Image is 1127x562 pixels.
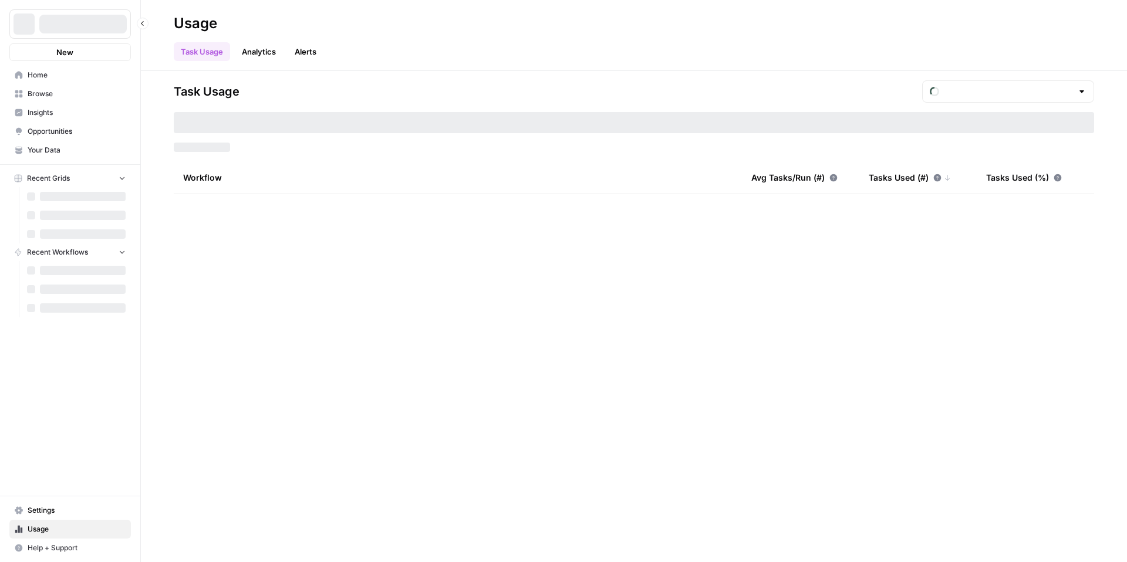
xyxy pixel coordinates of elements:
a: Browse [9,84,131,103]
span: New [56,46,73,58]
a: Opportunities [9,122,131,141]
div: Tasks Used (#) [869,161,951,194]
button: Recent Workflows [9,243,131,261]
span: Task Usage [174,83,239,100]
a: Your Data [9,141,131,160]
span: Browse [28,89,126,99]
a: Usage [9,520,131,539]
button: Recent Grids [9,170,131,187]
span: Home [28,70,126,80]
a: Task Usage [174,42,230,61]
span: Recent Grids [27,173,70,184]
a: Home [9,66,131,84]
div: Avg Tasks/Run (#) [751,161,838,194]
span: Your Data [28,145,126,155]
button: New [9,43,131,61]
span: Recent Workflows [27,247,88,258]
a: Settings [9,501,131,520]
span: Opportunities [28,126,126,137]
button: Help + Support [9,539,131,557]
div: Usage [174,14,217,33]
div: Workflow [183,161,733,194]
span: Insights [28,107,126,118]
span: Usage [28,524,126,534]
span: Settings [28,505,126,516]
a: Insights [9,103,131,122]
button: Alerts [288,42,323,61]
div: Tasks Used (%) [986,161,1062,194]
a: Analytics [235,42,283,61]
span: Help + Support [28,543,126,553]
